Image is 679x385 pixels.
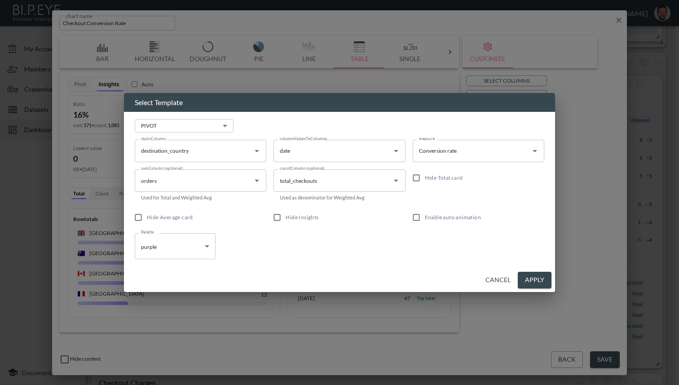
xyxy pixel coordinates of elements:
p: Used as denominator for Weighted Avg [280,194,399,202]
button: Cancel [482,272,514,288]
input: sumColumn [139,173,237,188]
span: purple [141,243,157,250]
input: countColumn [278,173,376,188]
button: Open [390,174,402,187]
button: Open [251,145,263,157]
button: Apply [518,272,551,288]
input: staticColumn [139,144,249,158]
label: countColumn (optional) [280,165,325,171]
input: columnValuesToColumns [278,144,388,158]
label: columnValuesToColumns [280,136,327,142]
span: Hide Total card [425,174,463,181]
label: Palette [141,229,154,235]
h2: Select Template [124,93,555,112]
p: PIVOT [141,120,219,131]
span: Enable auto animation [425,214,481,221]
button: Open [529,145,541,157]
span: Hide Insights [286,214,318,221]
span: Hide Average card [147,214,193,221]
label: sumColumn (optional) [141,165,183,171]
button: Open [251,174,263,187]
label: measure [419,136,435,142]
p: Used for Total and Weighted Avg [141,194,260,202]
input: measure [417,144,527,158]
label: staticColumn [141,136,166,142]
button: Open [390,145,402,157]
